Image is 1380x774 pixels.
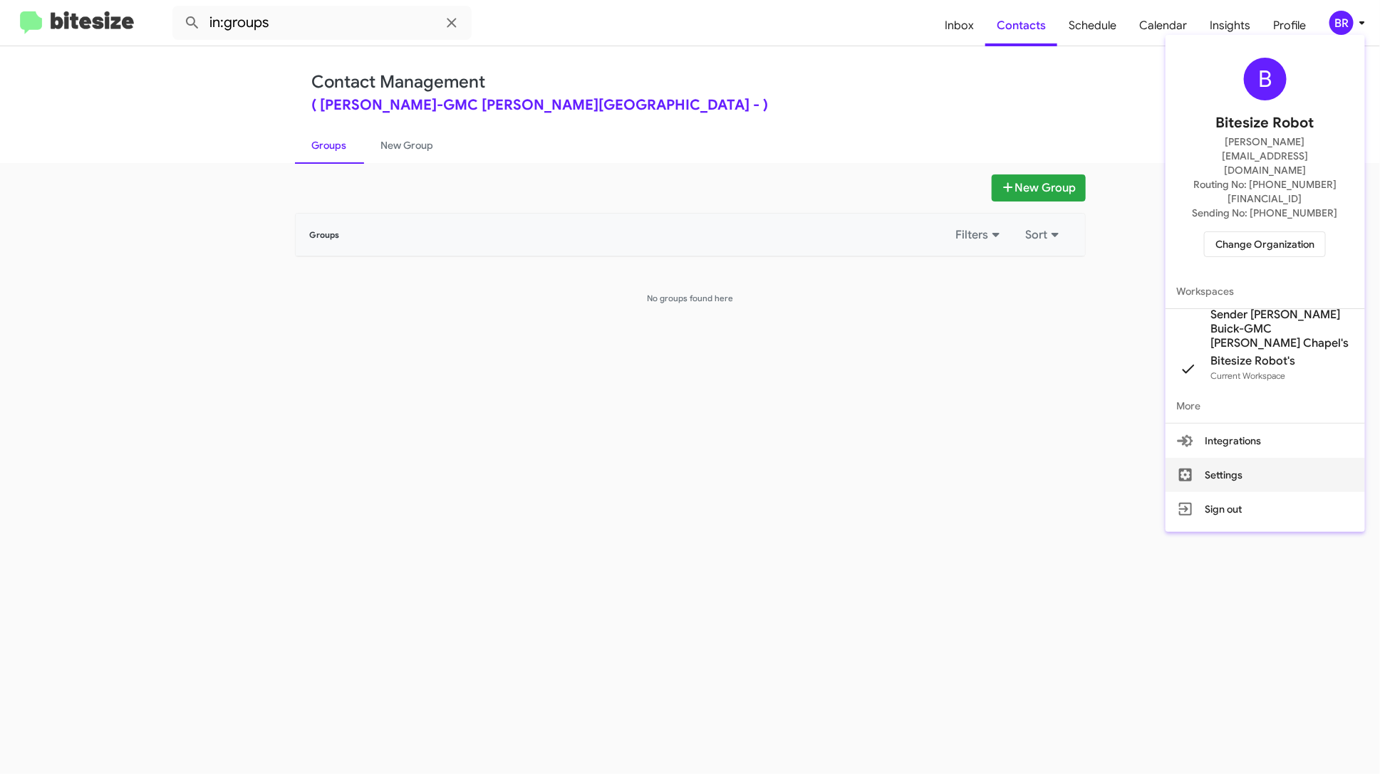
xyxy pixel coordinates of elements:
[1166,389,1365,423] span: More
[1211,308,1354,350] span: Sender [PERSON_NAME] Buick-GMC [PERSON_NAME] Chapel's
[1215,232,1314,256] span: Change Organization
[1193,206,1338,220] span: Sending No: [PHONE_NUMBER]
[1211,354,1296,368] span: Bitesize Robot's
[1166,492,1365,526] button: Sign out
[1166,274,1365,308] span: Workspaces
[1183,177,1348,206] span: Routing No: [PHONE_NUMBER][FINANCIAL_ID]
[1211,370,1286,381] span: Current Workspace
[1183,135,1348,177] span: [PERSON_NAME][EMAIL_ADDRESS][DOMAIN_NAME]
[1166,458,1365,492] button: Settings
[1244,58,1287,100] div: B
[1204,231,1326,257] button: Change Organization
[1166,424,1365,458] button: Integrations
[1216,112,1314,135] span: Bitesize Robot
